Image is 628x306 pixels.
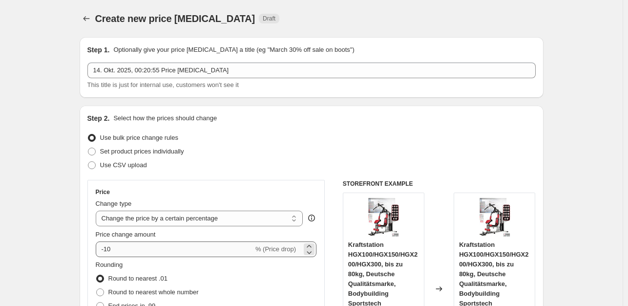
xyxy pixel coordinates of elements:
[100,161,147,169] span: Use CSV upload
[108,288,199,296] span: Round to nearest whole number
[87,45,110,55] h2: Step 1.
[95,13,255,24] span: Create new price [MEDICAL_DATA]
[475,198,514,237] img: 71aFfjnQvPL_80x.jpg
[96,200,132,207] span: Change type
[87,113,110,123] h2: Step 2.
[80,12,93,25] button: Price change jobs
[113,113,217,123] p: Select how the prices should change
[263,15,275,22] span: Draft
[100,134,178,141] span: Use bulk price change rules
[108,275,167,282] span: Round to nearest .01
[96,241,253,257] input: -15
[96,231,156,238] span: Price change amount
[113,45,354,55] p: Optionally give your price [MEDICAL_DATA] a title (eg "March 30% off sale on boots")
[87,81,239,88] span: This title is just for internal use, customers won't see it
[343,180,536,188] h6: STOREFRONT EXAMPLE
[255,245,296,253] span: % (Price drop)
[100,148,184,155] span: Set product prices individually
[96,261,123,268] span: Rounding
[364,198,403,237] img: 71aFfjnQvPL_80x.jpg
[307,213,316,223] div: help
[87,63,536,78] input: 30% off holiday sale
[96,188,110,196] h3: Price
